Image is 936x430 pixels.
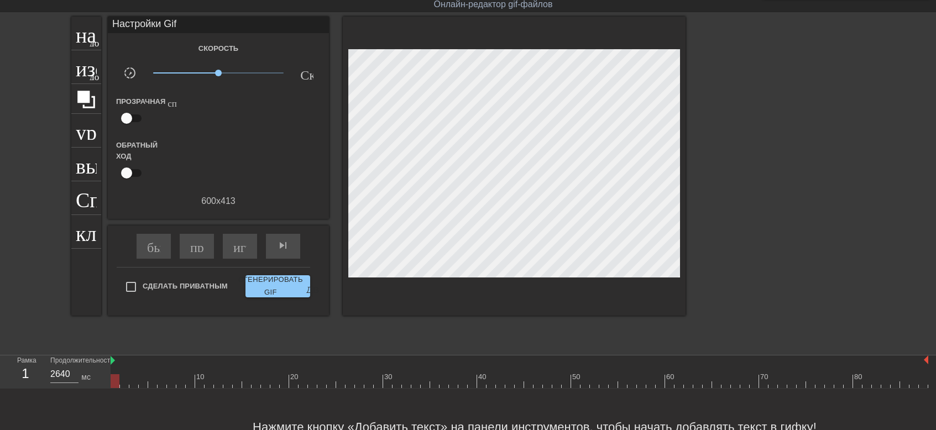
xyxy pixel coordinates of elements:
[238,274,303,299] ya-tr-span: Сгенерировать GIF
[306,280,399,293] ya-tr-span: двойная стрелка
[76,22,155,43] ya-tr-span: название
[116,97,165,106] ya-tr-span: Прозрачная
[233,239,311,252] ya-tr-span: играй_арроу
[123,66,137,80] ya-tr-span: slow_motion_video
[666,371,676,382] div: 60
[50,357,114,364] ya-tr-span: Продолжительность
[478,371,488,382] div: 40
[112,18,176,29] ya-tr-span: Настройки Gif
[168,97,198,107] ya-tr-span: справка
[300,66,353,80] ya-tr-span: Скорость
[276,239,435,252] ya-tr-span: skip_next - пропустить следующий
[854,371,864,382] div: 80
[116,141,158,160] ya-tr-span: Обратный ход
[76,186,150,207] ya-tr-span: Справка
[76,119,142,140] ya-tr-span: урожай
[90,71,153,80] ya-tr-span: добавить_круг
[384,371,394,382] div: 30
[924,355,928,364] img: bound-end.png
[572,371,582,382] div: 50
[221,196,236,206] ya-tr-span: 413
[201,196,216,206] ya-tr-span: 600
[17,364,34,384] div: 1
[17,356,36,364] ya-tr-span: Рамка
[81,373,91,381] ya-tr-span: мс
[90,37,153,46] ya-tr-span: добавить_круг
[198,44,238,53] ya-tr-span: Скорость
[290,371,300,382] div: 20
[190,239,289,252] ya-tr-span: пропускать ранее
[76,220,175,241] ya-tr-span: клавиатура
[216,196,221,206] ya-tr-span: x
[760,371,770,382] div: 70
[196,371,206,382] div: 10
[76,153,387,174] ya-tr-span: выбор_размера_фото_большой
[245,275,310,297] button: Сгенерировать GIF
[143,282,228,290] ya-tr-span: Сделать Приватным
[76,55,191,76] ya-tr-span: изображение
[147,239,246,252] ya-tr-span: быстрый поворот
